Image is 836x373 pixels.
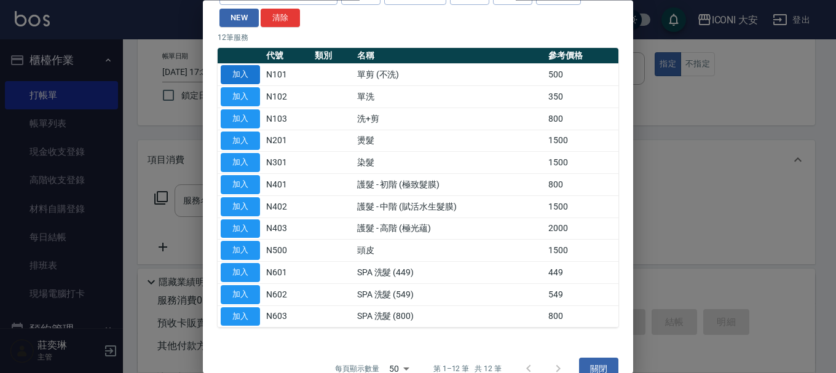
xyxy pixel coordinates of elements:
td: N500 [263,240,312,262]
td: 洗+剪 [354,108,545,130]
button: NEW [219,9,259,28]
td: 800 [545,108,618,130]
th: 類別 [312,49,354,65]
th: 代號 [263,49,312,65]
button: 加入 [221,132,260,151]
td: N602 [263,284,312,306]
td: 549 [545,284,618,306]
td: 頭皮 [354,240,545,262]
button: 加入 [221,307,260,326]
td: N201 [263,130,312,152]
td: 800 [545,174,618,196]
button: 加入 [221,154,260,173]
td: 800 [545,306,618,328]
th: 名稱 [354,49,545,65]
td: 護髮 - 初階 (極致髮膜) [354,174,545,196]
td: 350 [545,86,618,108]
td: N103 [263,108,312,130]
td: N603 [263,306,312,328]
td: SPA 洗髮 (549) [354,284,545,306]
button: 加入 [221,66,260,85]
td: SPA 洗髮 (449) [354,262,545,284]
button: 加入 [221,241,260,261]
td: N101 [263,64,312,86]
td: 單剪 (不洗) [354,64,545,86]
button: 加入 [221,109,260,128]
td: 燙髮 [354,130,545,152]
td: N401 [263,174,312,196]
td: 449 [545,262,618,284]
td: 單洗 [354,86,545,108]
button: 加入 [221,197,260,216]
td: N601 [263,262,312,284]
td: N403 [263,218,312,240]
td: 染髮 [354,152,545,174]
td: 護髮 - 中階 (賦活水生髮膜) [354,196,545,218]
button: 加入 [221,264,260,283]
button: 加入 [221,176,260,195]
td: N301 [263,152,312,174]
button: 加入 [221,285,260,304]
td: N102 [263,86,312,108]
button: 加入 [221,88,260,107]
td: 1500 [545,152,618,174]
td: N402 [263,196,312,218]
p: 12 筆服務 [218,33,618,44]
td: 護髮 - 高階 (極光蘊) [354,218,545,240]
button: 清除 [261,9,300,28]
td: 1500 [545,240,618,262]
td: 2000 [545,218,618,240]
th: 參考價格 [545,49,618,65]
td: SPA 洗髮 (800) [354,306,545,328]
button: 加入 [221,219,260,238]
td: 1500 [545,196,618,218]
td: 1500 [545,130,618,152]
td: 500 [545,64,618,86]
